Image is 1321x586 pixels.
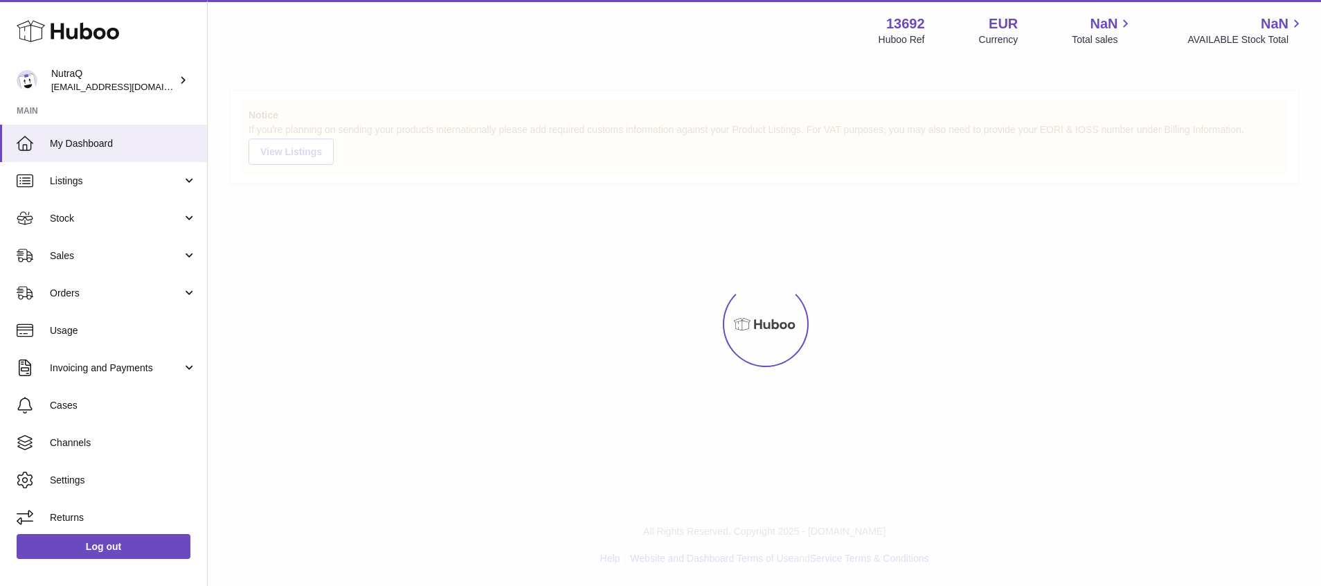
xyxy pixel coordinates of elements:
[50,436,197,450] span: Channels
[50,212,182,225] span: Stock
[1187,15,1304,46] a: NaN AVAILABLE Stock Total
[50,324,197,337] span: Usage
[1072,33,1133,46] span: Total sales
[879,33,925,46] div: Huboo Ref
[50,137,197,150] span: My Dashboard
[50,287,182,300] span: Orders
[1090,15,1117,33] span: NaN
[50,474,197,487] span: Settings
[17,534,190,559] a: Log out
[886,15,925,33] strong: 13692
[51,81,204,92] span: [EMAIL_ADDRESS][DOMAIN_NAME]
[50,362,182,375] span: Invoicing and Payments
[1072,15,1133,46] a: NaN Total sales
[17,70,37,91] img: internalAdmin-13692@internal.huboo.com
[979,33,1018,46] div: Currency
[1261,15,1288,33] span: NaN
[1187,33,1304,46] span: AVAILABLE Stock Total
[50,399,197,412] span: Cases
[51,67,176,94] div: NutraQ
[989,15,1018,33] strong: EUR
[50,511,197,524] span: Returns
[50,249,182,263] span: Sales
[50,175,182,188] span: Listings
